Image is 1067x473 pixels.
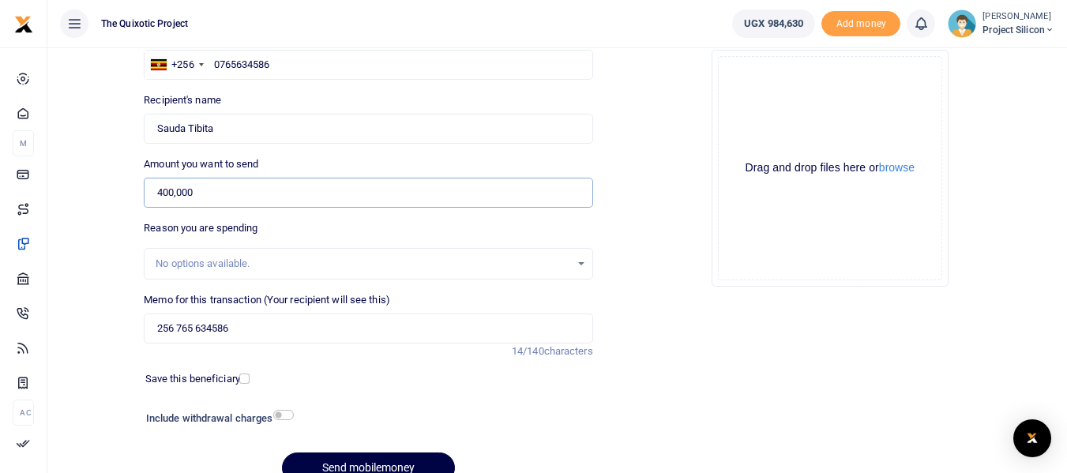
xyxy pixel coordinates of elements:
[744,16,803,32] span: UGX 984,630
[14,17,33,29] a: logo-small logo-large logo-large
[145,371,240,387] label: Save this beneficiary
[144,92,221,108] label: Recipient's name
[144,220,257,236] label: Reason you are spending
[982,23,1054,37] span: Project Silicon
[13,130,34,156] li: M
[879,162,915,173] button: browse
[144,292,390,308] label: Memo for this transaction (Your recipient will see this)
[719,160,941,175] div: Drag and drop files here or
[544,345,593,357] span: characters
[144,313,592,343] input: Enter extra information
[982,10,1054,24] small: [PERSON_NAME]
[732,9,815,38] a: UGX 984,630
[821,11,900,37] li: Toup your wallet
[14,15,33,34] img: logo-small
[146,412,287,425] h6: Include withdrawal charges
[512,345,544,357] span: 14/140
[1013,419,1051,457] div: Open Intercom Messenger
[13,400,34,426] li: Ac
[948,9,976,38] img: profile-user
[712,50,949,287] div: File Uploader
[144,114,592,144] input: MTN & Airtel numbers are validated
[171,57,193,73] div: +256
[145,51,208,79] div: Uganda: +256
[156,256,569,272] div: No options available.
[821,17,900,28] a: Add money
[95,17,194,31] span: The Quixotic Project
[144,156,258,172] label: Amount you want to send
[144,178,592,208] input: UGX
[726,9,821,38] li: Wallet ballance
[948,9,1054,38] a: profile-user [PERSON_NAME] Project Silicon
[821,11,900,37] span: Add money
[144,50,592,80] input: Enter phone number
